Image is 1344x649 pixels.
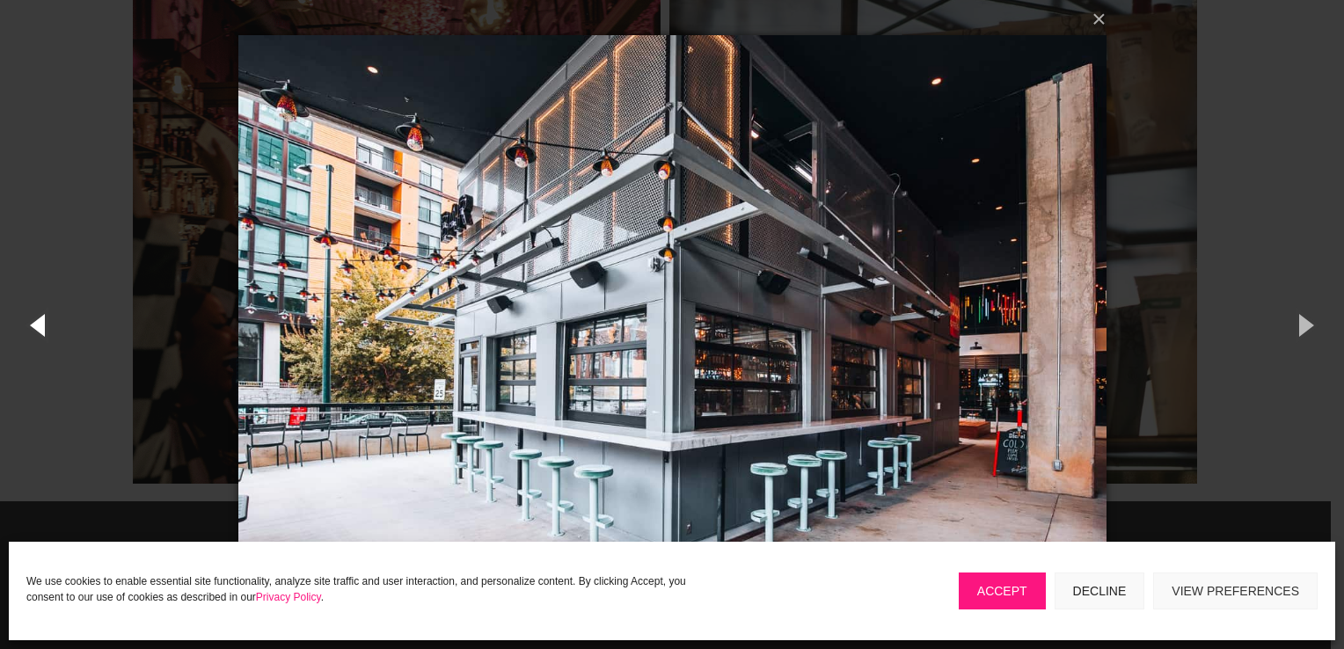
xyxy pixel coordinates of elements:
[1153,572,1318,609] button: View preferences
[959,572,1046,609] button: Accept
[26,573,712,605] p: We use cookies to enable essential site functionality, analyze site traffic and user interaction,...
[1265,276,1344,373] button: Next (Right arrow key)
[1055,572,1145,609] button: Decline
[256,591,321,603] a: Privacy Policy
